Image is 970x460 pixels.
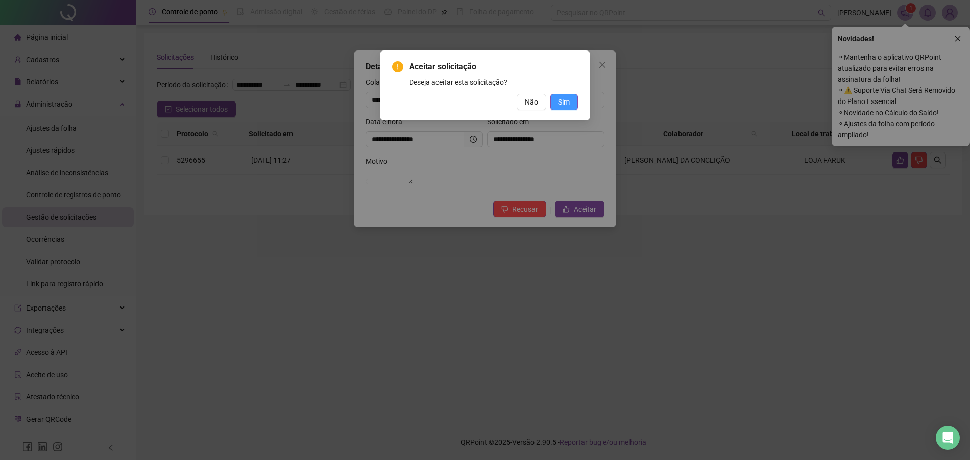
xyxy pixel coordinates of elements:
[409,61,578,73] span: Aceitar solicitação
[409,77,578,88] div: Deseja aceitar esta solicitação?
[558,96,570,108] span: Sim
[392,61,403,72] span: exclamation-circle
[525,96,538,108] span: Não
[550,94,578,110] button: Sim
[517,94,546,110] button: Não
[936,426,960,450] div: Open Intercom Messenger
